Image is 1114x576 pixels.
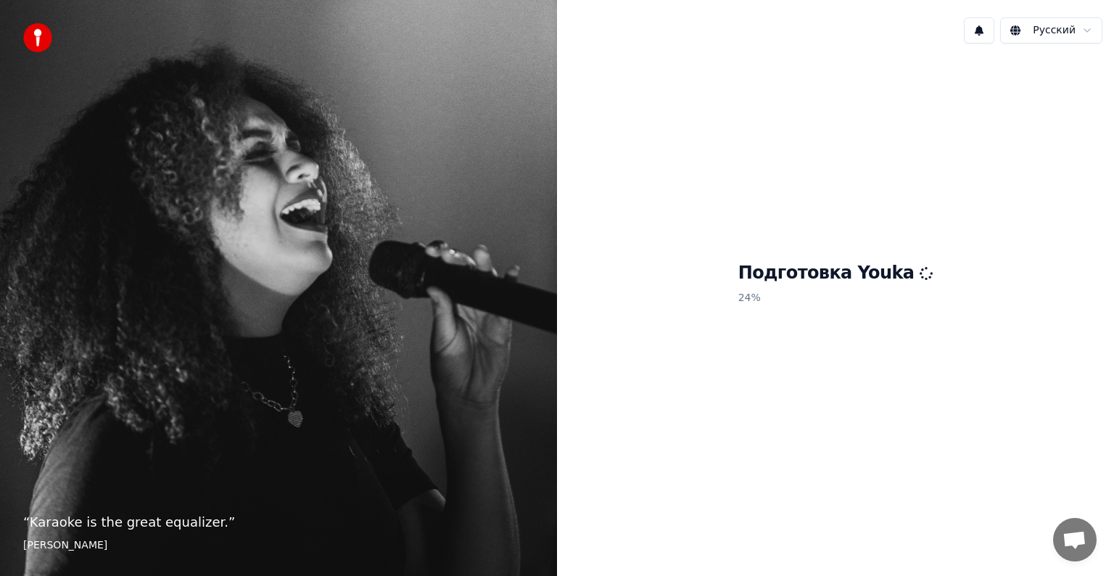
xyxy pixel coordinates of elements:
h1: Подготовка Youka [738,262,933,285]
img: youka [23,23,52,52]
div: Открытый чат [1053,518,1097,561]
p: “ Karaoke is the great equalizer. ” [23,512,534,532]
footer: [PERSON_NAME] [23,538,534,553]
p: 24 % [738,285,933,311]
